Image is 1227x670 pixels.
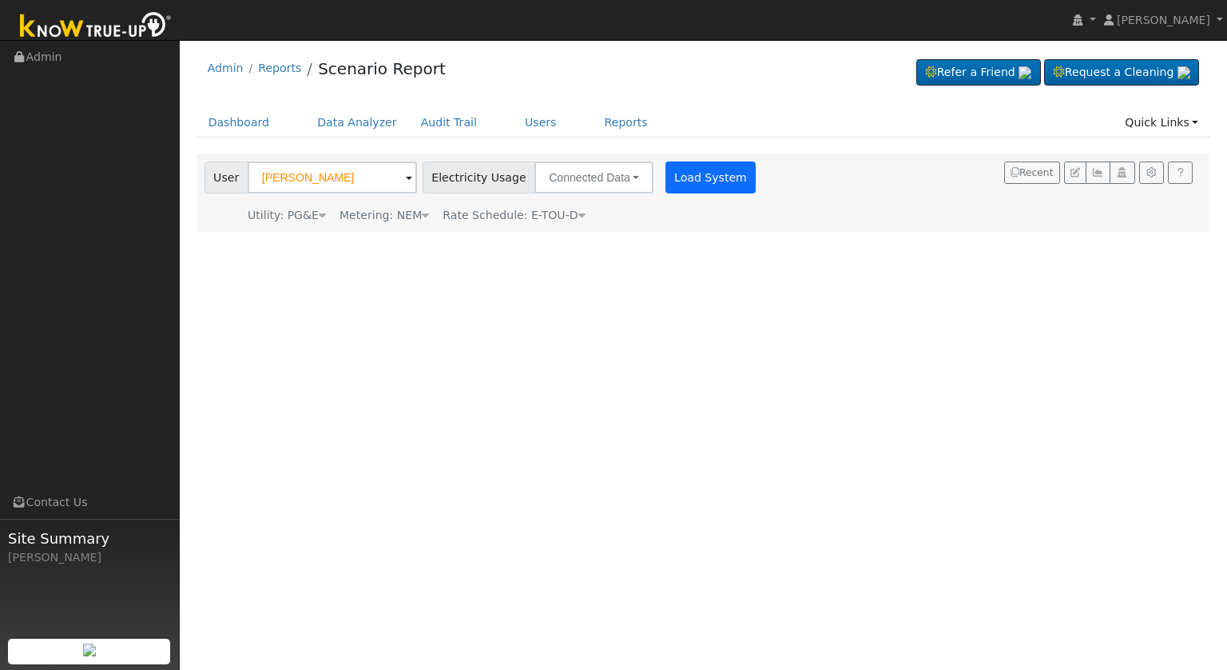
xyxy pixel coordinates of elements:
[340,207,429,224] div: Metering: NEM
[1177,66,1190,79] img: retrieve
[423,162,535,193] span: Electricity Usage
[409,108,489,138] a: Audit Trail
[1110,162,1134,184] button: Login As
[12,9,180,45] img: Know True-Up
[8,549,171,566] div: [PERSON_NAME]
[1064,162,1086,184] button: Edit User
[8,528,171,549] span: Site Summary
[83,644,96,656] img: retrieve
[1086,162,1110,184] button: Multi-Series Graph
[1019,66,1031,79] img: retrieve
[665,162,756,193] button: Load System
[1113,108,1210,138] a: Quick Links
[593,108,660,138] a: Reports
[305,108,409,138] a: Data Analyzer
[534,162,653,193] button: Connected Data
[513,108,569,138] a: Users
[1139,162,1164,184] button: Settings
[1044,59,1199,86] a: Request a Cleaning
[443,209,585,221] span: Alias: HETOUC
[204,162,248,193] span: User
[1117,14,1210,26] span: [PERSON_NAME]
[248,162,417,193] input: Select a User
[197,108,282,138] a: Dashboard
[248,207,326,224] div: Utility: PG&E
[258,62,301,74] a: Reports
[1004,162,1060,184] button: Recent
[1168,162,1193,184] a: Help Link
[916,59,1041,86] a: Refer a Friend
[208,62,244,74] a: Admin
[318,59,446,78] a: Scenario Report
